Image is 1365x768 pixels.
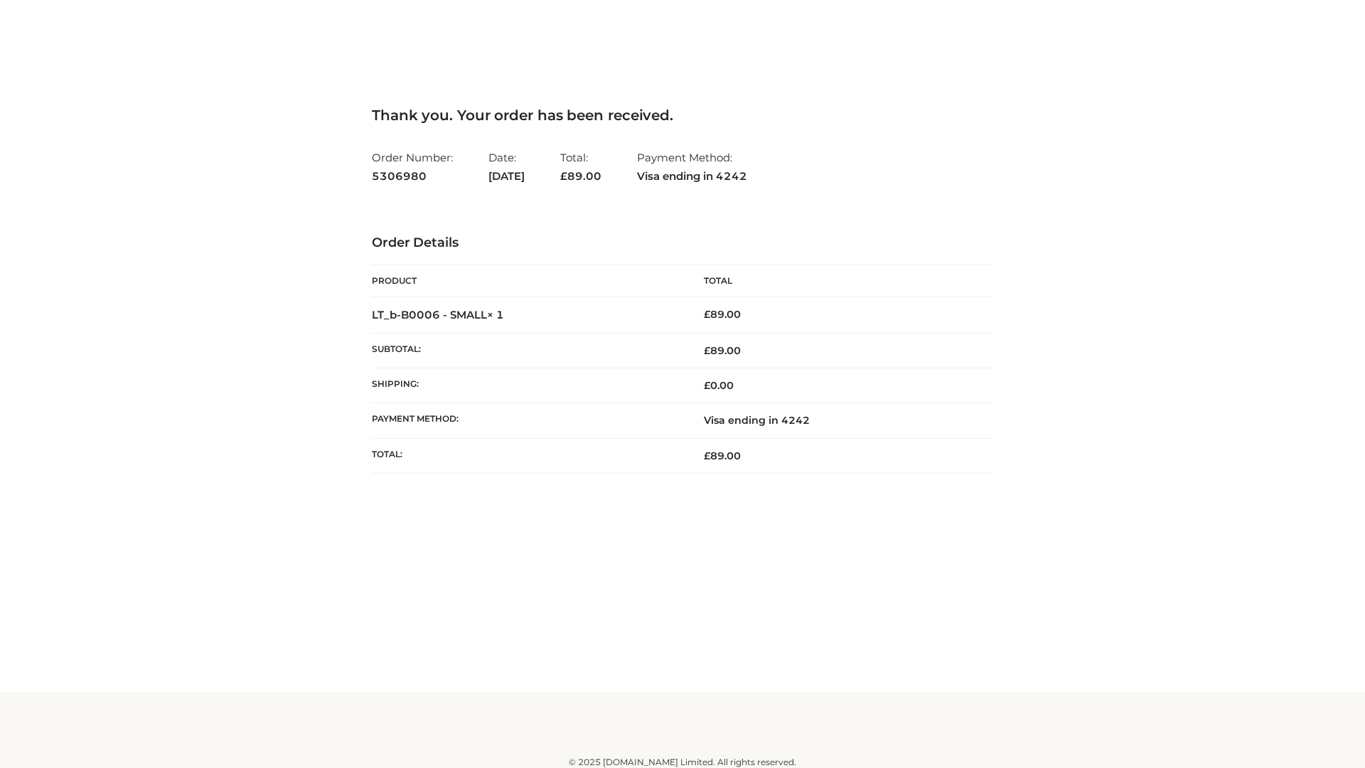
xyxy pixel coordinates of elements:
span: £ [704,449,710,462]
span: 89.00 [704,344,741,357]
strong: LT_b-B0006 - SMALL [372,308,504,321]
bdi: 89.00 [704,308,741,321]
span: £ [560,169,567,183]
th: Payment method: [372,403,682,438]
li: Payment Method: [637,145,747,188]
strong: [DATE] [488,167,525,186]
h3: Thank you. Your order has been received. [372,107,993,124]
th: Total [682,265,993,297]
span: £ [704,379,710,392]
bdi: 0.00 [704,379,734,392]
span: 89.00 [704,449,741,462]
td: Visa ending in 4242 [682,403,993,438]
strong: 5306980 [372,167,453,186]
span: £ [704,344,710,357]
th: Product [372,265,682,297]
th: Shipping: [372,368,682,403]
li: Total: [560,145,601,188]
li: Order Number: [372,145,453,188]
span: 89.00 [560,169,601,183]
strong: Visa ending in 4242 [637,167,747,186]
th: Total: [372,438,682,473]
li: Date: [488,145,525,188]
strong: × 1 [487,308,504,321]
h3: Order Details [372,235,993,251]
th: Subtotal: [372,333,682,368]
span: £ [704,308,710,321]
